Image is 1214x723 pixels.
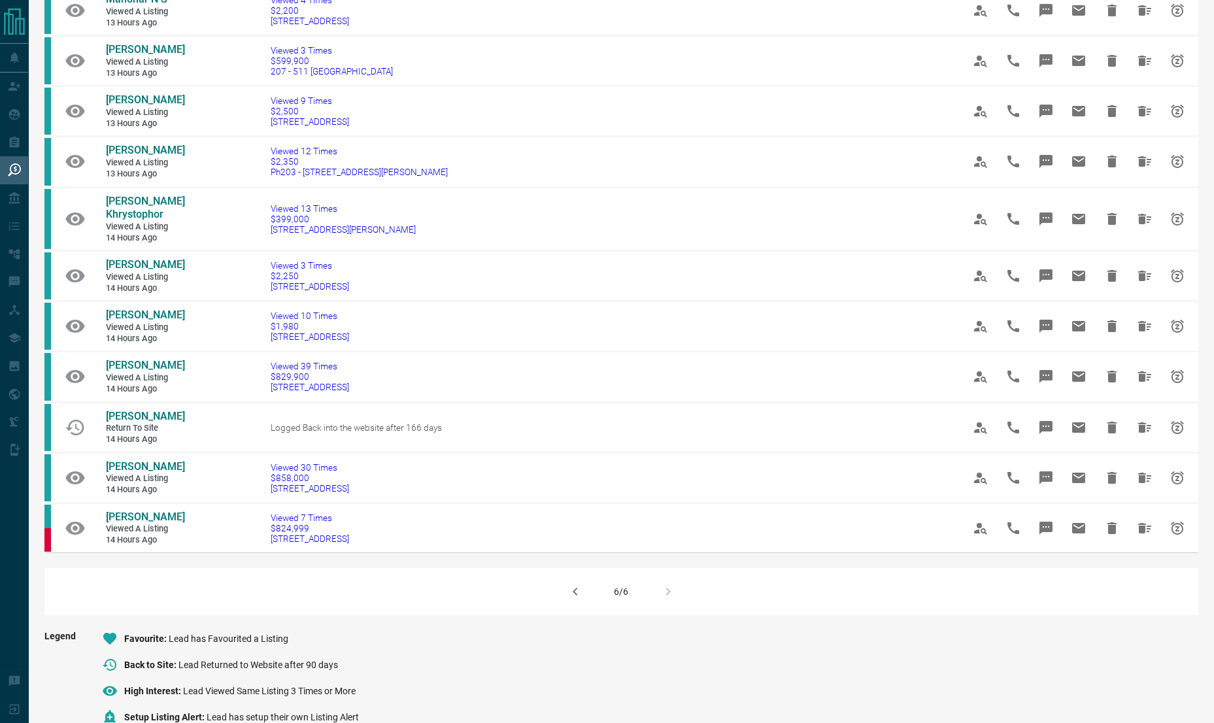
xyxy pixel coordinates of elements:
span: View Profile [965,260,996,292]
span: Hide [1096,146,1128,177]
a: [PERSON_NAME] Khrystophor [106,195,184,222]
span: [PERSON_NAME] [106,144,185,156]
div: condos.ca [44,252,51,299]
span: 14 hours ago [106,484,184,496]
span: Hide [1096,260,1128,292]
a: [PERSON_NAME] [106,309,184,322]
span: Lead Returned to Website after 90 days [178,660,338,670]
a: Viewed 3 Times$2,250[STREET_ADDRESS] [271,260,349,292]
span: 13 hours ago [106,118,184,129]
span: Email [1063,311,1094,342]
a: Viewed 30 Times$858,000[STREET_ADDRESS] [271,462,349,494]
div: condos.ca [44,454,51,501]
div: condos.ca [44,353,51,400]
a: [PERSON_NAME] [106,43,184,57]
a: [PERSON_NAME] [106,359,184,373]
span: Call [998,203,1029,235]
span: Hide All from Stephanie Y [1129,146,1160,177]
span: Viewed a Listing [106,272,184,283]
a: [PERSON_NAME] [106,511,184,524]
span: Hide [1096,462,1128,494]
span: Viewed a Listing [106,322,184,333]
span: Hide All from Husna Sari [1129,260,1160,292]
span: $2,350 [271,156,448,167]
span: View Profile [965,45,996,76]
span: 13 hours ago [106,68,184,79]
span: [PERSON_NAME] [106,93,185,106]
span: View Profile [965,311,996,342]
div: 6/6 [615,586,629,597]
span: Call [998,311,1029,342]
span: View Profile [965,412,996,443]
span: $2,500 [271,106,349,116]
span: Viewed 3 Times [271,260,349,271]
div: condos.ca [44,138,51,185]
span: Call [998,146,1029,177]
span: 14 hours ago [106,233,184,244]
span: $599,900 [271,56,393,66]
span: Email [1063,361,1094,392]
span: 14 hours ago [106,434,184,445]
span: [PERSON_NAME] [106,511,185,523]
span: 14 hours ago [106,283,184,294]
span: [PERSON_NAME] [106,258,185,271]
span: [PERSON_NAME] [106,309,185,321]
span: [STREET_ADDRESS] [271,483,349,494]
span: $824,999 [271,523,349,533]
span: Hide All from Marilynn Quigley [1129,412,1160,443]
span: Hide [1096,45,1128,76]
span: Viewed a Listing [106,57,184,68]
a: Viewed 10 Times$1,980[STREET_ADDRESS] [271,311,349,342]
div: condos.ca [44,88,51,135]
span: [PERSON_NAME] [106,410,185,422]
a: [PERSON_NAME] [106,258,184,272]
span: [STREET_ADDRESS] [271,281,349,292]
span: Message [1030,146,1062,177]
span: Hide All from Azar Alamdari [1129,462,1160,494]
span: Hide [1096,311,1128,342]
span: Hide [1096,412,1128,443]
span: Hide All from Dmytro Khrystophor [1129,203,1160,235]
span: Call [998,361,1029,392]
span: Viewed 30 Times [271,462,349,473]
span: Hide All from Nikhita Gurwara [1129,95,1160,127]
span: Hide All from Paige Simpson [1129,311,1160,342]
span: Email [1063,45,1094,76]
span: Viewed a Listing [106,7,184,18]
span: $829,900 [271,371,349,382]
span: 14 hours ago [106,333,184,345]
a: Viewed 39 Times$829,900[STREET_ADDRESS] [271,361,349,392]
span: [STREET_ADDRESS] [271,533,349,544]
span: Favourite [124,633,169,644]
span: [STREET_ADDRESS] [271,382,349,392]
span: Viewed 7 Times [271,513,349,523]
span: Call [998,95,1029,127]
span: Lead Viewed Same Listing 3 Times or More [183,686,356,696]
a: Viewed 7 Times$824,999[STREET_ADDRESS] [271,513,349,544]
span: Hide All from Azhar Sakriwala [1129,513,1160,544]
span: Viewed a Listing [106,158,184,169]
span: 13 hours ago [106,18,184,29]
span: Setup Listing Alert [124,712,207,722]
span: Snooze [1162,95,1193,127]
span: 14 hours ago [106,535,184,546]
span: Message [1030,203,1062,235]
span: View Profile [965,513,996,544]
span: Email [1063,95,1094,127]
span: Viewed a Listing [106,524,184,535]
span: Snooze [1162,146,1193,177]
span: Snooze [1162,361,1193,392]
span: Hide [1096,203,1128,235]
span: View Profile [965,95,996,127]
span: Message [1030,361,1062,392]
span: Hide All from Azar Alamdari [1129,361,1160,392]
span: Email [1063,412,1094,443]
div: condos.ca [44,505,51,528]
span: [PERSON_NAME] Khrystophor [106,195,185,221]
span: Viewed 12 Times [271,146,448,156]
span: Return to Site [106,423,184,434]
a: [PERSON_NAME] [106,93,184,107]
span: Snooze [1162,462,1193,494]
span: Hide [1096,361,1128,392]
span: Message [1030,462,1062,494]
